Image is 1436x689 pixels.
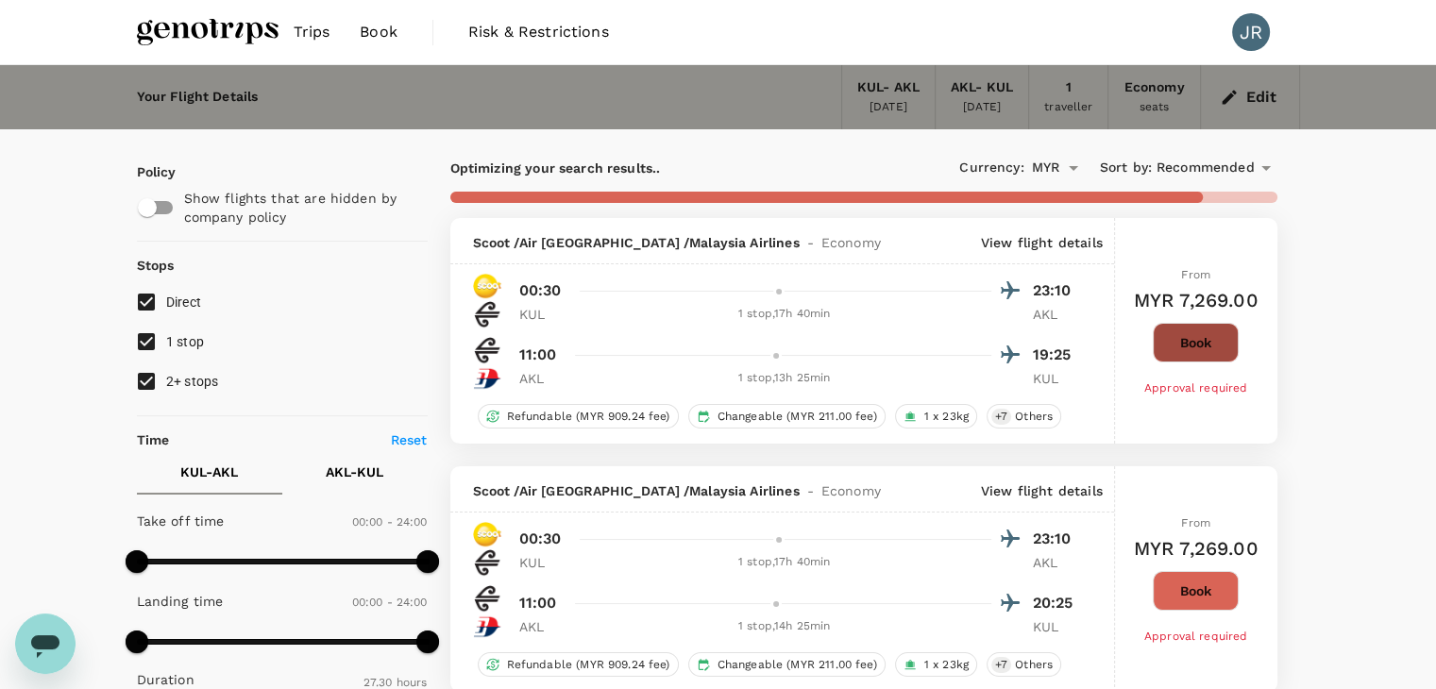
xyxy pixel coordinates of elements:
[1060,155,1087,181] button: Open
[1144,381,1248,395] span: Approval required
[688,404,886,429] div: Changeable (MYR 211.00 fee)
[326,462,383,481] p: AKL - KUL
[917,409,976,425] span: 1 x 23kg
[519,617,566,636] p: AKL
[1044,98,1092,117] div: traveller
[1100,158,1152,178] span: Sort by :
[473,481,800,500] span: Scoot / Air [GEOGRAPHIC_DATA] / Malaysia Airlines
[137,162,154,181] p: Policy
[959,158,1023,178] span: Currency :
[857,77,920,98] div: KUL - AKL
[519,592,557,614] p: 11:00
[1033,305,1080,324] p: AKL
[137,670,194,689] p: Duration
[1066,77,1072,98] div: 1
[1033,344,1080,366] p: 19:25
[578,553,991,572] div: 1 stop , 17h 40min
[895,404,977,429] div: 1 x 23kg
[478,404,679,429] div: Refundable (MYR 909.24 fee)
[519,553,566,572] p: KUL
[360,21,397,43] span: Book
[473,233,800,252] span: Scoot / Air [GEOGRAPHIC_DATA] / Malaysia Airlines
[473,613,501,641] img: MH
[137,11,279,53] img: Genotrips - ALL
[1144,630,1248,643] span: Approval required
[1123,77,1184,98] div: Economy
[963,98,1001,117] div: [DATE]
[951,77,1013,98] div: AKL - KUL
[137,430,170,449] p: Time
[1033,553,1080,572] p: AKL
[473,364,501,393] img: MH
[499,657,678,673] span: Refundable (MYR 909.24 fee)
[895,652,977,677] div: 1 x 23kg
[473,584,501,613] img: NZ
[981,481,1103,500] p: View flight details
[1033,369,1080,388] p: KUL
[710,657,885,673] span: Changeable (MYR 211.00 fee)
[1181,268,1210,281] span: From
[519,528,562,550] p: 00:30
[473,300,501,328] img: NZ
[1007,657,1060,673] span: Others
[1181,516,1210,529] span: From
[1153,571,1239,611] button: Book
[473,272,501,300] img: TR
[1153,323,1239,362] button: Book
[391,430,428,449] p: Reset
[519,305,566,324] p: KUL
[137,512,225,530] p: Take off time
[578,617,991,636] div: 1 stop , 14h 25min
[478,652,679,677] div: Refundable (MYR 909.24 fee)
[1232,13,1270,51] div: JR
[450,159,864,177] p: Optimizing your search results..
[499,409,678,425] span: Refundable (MYR 909.24 fee)
[473,548,501,577] img: NZ
[578,305,991,324] div: 1 stop , 17h 40min
[1134,285,1259,315] h6: MYR 7,269.00
[1140,98,1170,117] div: seats
[800,233,821,252] span: -
[166,374,219,389] span: 2+ stops
[870,98,907,117] div: [DATE]
[1033,617,1080,636] p: KUL
[166,334,205,349] span: 1 stop
[352,596,428,609] span: 00:00 - 24:00
[519,369,566,388] p: AKL
[1033,528,1080,550] p: 23:10
[688,652,886,677] div: Changeable (MYR 211.00 fee)
[519,344,557,366] p: 11:00
[1007,409,1060,425] span: Others
[137,258,175,273] strong: Stops
[1033,279,1080,302] p: 23:10
[137,592,224,611] p: Landing time
[352,515,428,529] span: 00:00 - 24:00
[987,652,1061,677] div: +7Others
[1134,533,1259,563] h6: MYR 7,269.00
[821,481,881,500] span: Economy
[917,657,976,673] span: 1 x 23kg
[710,409,885,425] span: Changeable (MYR 211.00 fee)
[987,404,1061,429] div: +7Others
[363,676,428,689] span: 27.30 hours
[473,520,501,548] img: TR
[1157,158,1255,178] span: Recommended
[15,613,76,674] iframe: Button to launch messaging window
[473,336,501,364] img: NZ
[519,279,562,302] p: 00:30
[991,409,1011,425] span: + 7
[981,233,1103,252] p: View flight details
[166,294,202,310] span: Direct
[180,462,238,481] p: KUL - AKL
[578,369,991,388] div: 1 stop , 13h 25min
[468,21,609,43] span: Risk & Restrictions
[800,481,821,500] span: -
[294,21,330,43] span: Trips
[991,657,1011,673] span: + 7
[184,189,414,227] p: Show flights that are hidden by company policy
[137,87,259,108] div: Your Flight Details
[821,233,881,252] span: Economy
[1216,82,1284,112] button: Edit
[1033,592,1080,614] p: 20:25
